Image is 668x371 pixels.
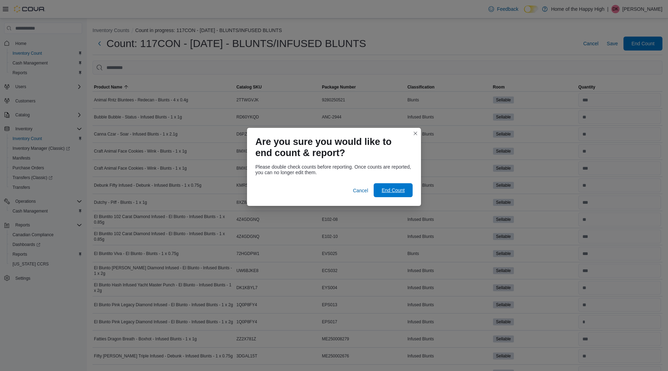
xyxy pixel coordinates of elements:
button: End Count [374,183,413,197]
button: Cancel [350,184,371,198]
span: Cancel [353,187,368,194]
div: Please double check counts before reporting. Once counts are reported, you can no longer edit them. [255,164,413,175]
h1: Are you sure you would like to end count & report? [255,136,407,159]
button: Closes this modal window [411,129,420,138]
span: End Count [382,187,405,194]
